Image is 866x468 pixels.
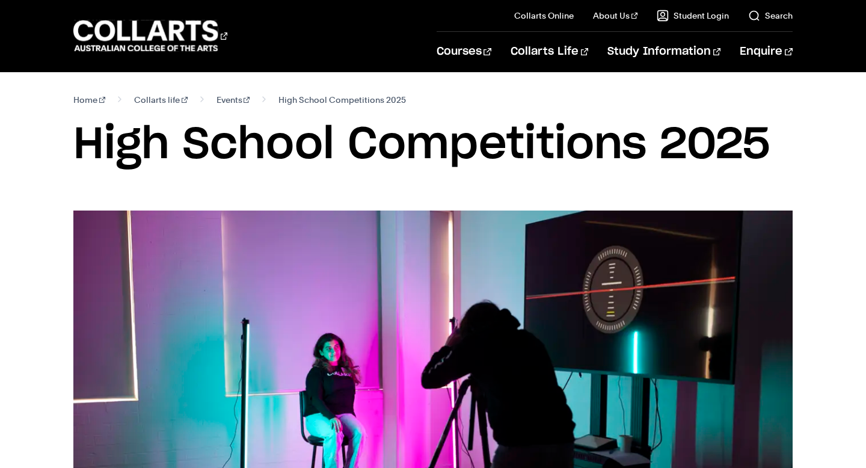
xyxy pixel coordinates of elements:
[73,91,105,108] a: Home
[748,10,793,22] a: Search
[607,32,720,72] a: Study Information
[657,10,729,22] a: Student Login
[437,32,491,72] a: Courses
[514,10,574,22] a: Collarts Online
[134,91,188,108] a: Collarts life
[216,91,250,108] a: Events
[278,91,406,108] span: High School Competitions 2025
[593,10,637,22] a: About Us
[73,19,227,53] div: Go to homepage
[73,118,792,172] h1: High School Competitions 2025
[740,32,792,72] a: Enquire
[511,32,588,72] a: Collarts Life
